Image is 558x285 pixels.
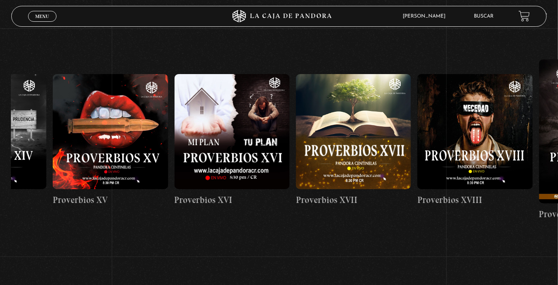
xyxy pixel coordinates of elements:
span: Menu [35,14,49,19]
h4: Proverbios XVII [296,193,411,207]
button: Previous [11,7,26,21]
span: [PERSON_NAME] [399,14,454,19]
a: Proverbios XVI [175,28,290,253]
h4: Proverbios XVI [175,193,290,207]
button: Next [532,7,547,21]
a: Proverbios XVIII [417,28,532,253]
h4: Proverbios XV [53,193,168,207]
span: Cerrar [32,21,52,26]
a: Buscar [474,14,494,19]
a: View your shopping cart [519,10,530,22]
h4: Proverbios XVIII [417,193,532,207]
a: Proverbios XV [53,28,168,253]
a: Proverbios XVII [296,28,411,253]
